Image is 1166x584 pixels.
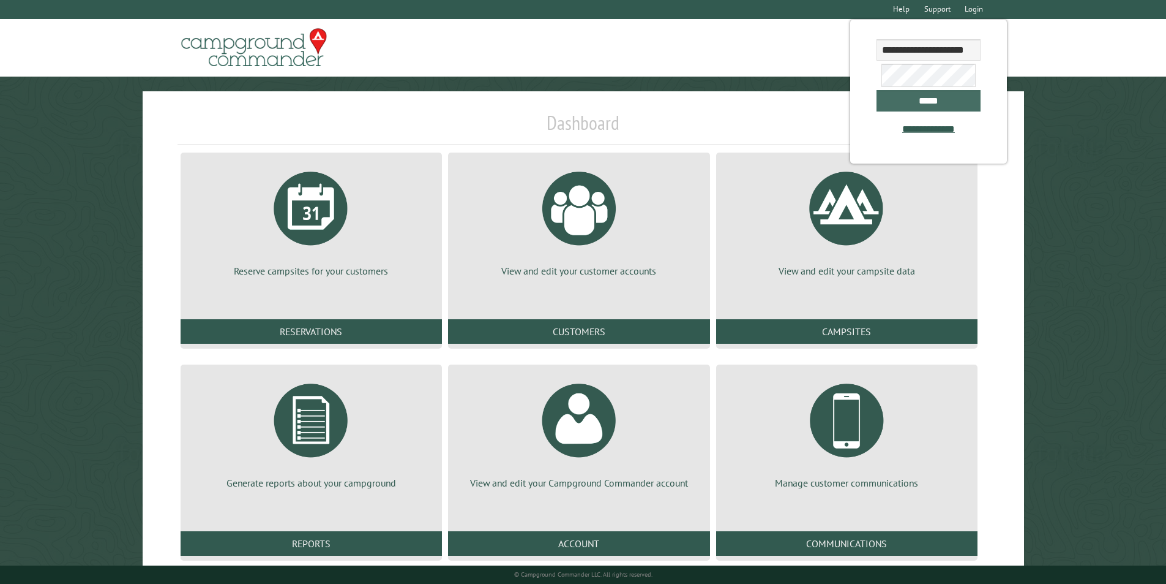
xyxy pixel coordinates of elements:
a: Reservations [181,319,442,344]
a: Reserve campsites for your customers [195,162,427,278]
p: View and edit your campsite data [731,264,963,278]
p: View and edit your customer accounts [463,264,695,278]
a: Campsites [716,319,977,344]
a: Account [448,531,709,556]
img: Campground Commander [178,24,331,72]
a: Manage customer communications [731,374,963,490]
p: View and edit your Campground Commander account [463,476,695,490]
a: View and edit your customer accounts [463,162,695,278]
a: Customers [448,319,709,344]
p: Generate reports about your campground [195,476,427,490]
a: View and edit your Campground Commander account [463,374,695,490]
h1: Dashboard [178,111,989,145]
a: Communications [716,531,977,556]
p: Reserve campsites for your customers [195,264,427,278]
a: Generate reports about your campground [195,374,427,490]
small: © Campground Commander LLC. All rights reserved. [514,571,652,578]
a: Reports [181,531,442,556]
p: Manage customer communications [731,476,963,490]
a: View and edit your campsite data [731,162,963,278]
